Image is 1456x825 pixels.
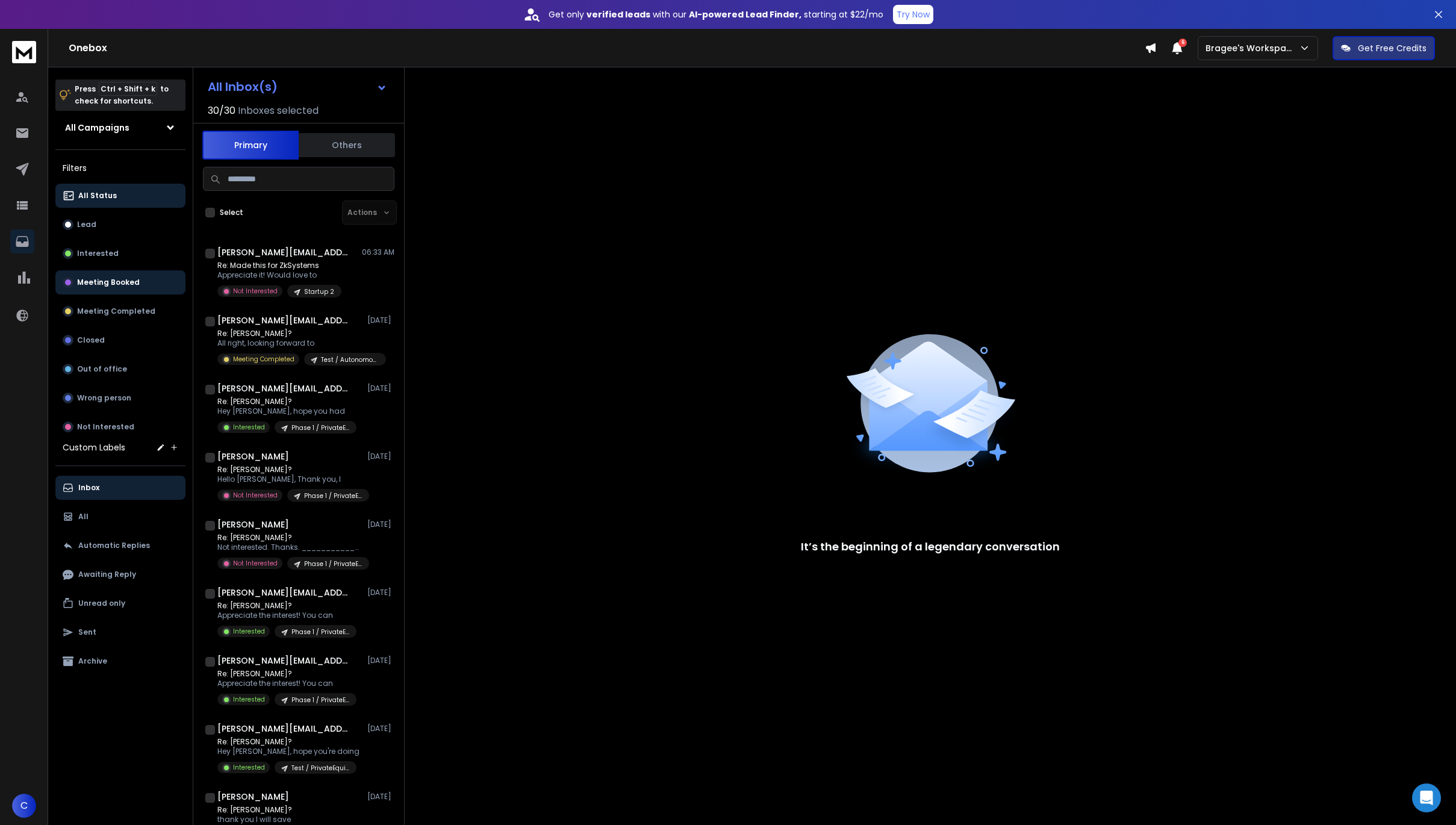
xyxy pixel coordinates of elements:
p: Appreciate the interest! You can [217,679,356,688]
span: Ctrl + Shift + k [99,82,157,96]
p: Meeting Completed [233,355,294,364]
p: Inbox [78,483,99,493]
img: logo [12,41,36,63]
strong: verified leads [586,8,650,20]
p: Phase 1 / PrivateEquity+ / 54 to 47 [291,627,349,637]
button: Automatic Replies [55,534,185,558]
p: Appreciate the interest! You can [217,611,356,620]
p: Closed [77,335,105,345]
p: Phase 1 / PrivateEquity+ / 54 to 47 [291,423,349,432]
h1: [PERSON_NAME][EMAIL_ADDRESS][DOMAIN_NAME] [217,382,350,394]
button: C [12,794,36,818]
h1: [PERSON_NAME][EMAIL_ADDRESS][DOMAIN_NAME] [217,587,350,599]
p: 06:33 AM [362,247,394,257]
p: Unread only [78,599,125,608]
button: Meeting Completed [55,299,185,323]
p: Re: [PERSON_NAME]? [217,805,362,815]
button: Not Interested [55,415,185,439]
p: [DATE] [367,384,394,393]
p: Get Free Credits [1358,42,1426,54]
div: Open Intercom Messenger [1412,783,1441,812]
h3: Custom Labels [63,441,125,453]
button: Sent [55,620,185,644]
h1: [PERSON_NAME][EMAIL_ADDRESS][DOMAIN_NAME] [217,655,350,667]
p: [DATE] [367,724,394,733]
p: [DATE] [367,656,394,665]
p: Phase 1 / PrivateEquity+ / 54 to 47 [304,559,362,568]
button: Out of office [55,357,185,381]
h1: All Inbox(s) [208,81,278,93]
button: Unread only [55,591,185,615]
label: Select [220,208,243,217]
button: Meeting Booked [55,270,185,294]
p: Interested [233,627,265,636]
p: All Status [78,191,117,201]
p: Test / PrivateEquity+ [291,764,349,773]
p: Sent [78,627,96,637]
p: Re: [PERSON_NAME]? [217,397,356,406]
button: Awaiting Reply [55,562,185,587]
button: Get Free Credits [1333,36,1435,60]
p: Archive [78,656,107,666]
p: Hey [PERSON_NAME], hope you had [217,406,356,416]
p: Re: [PERSON_NAME]? [217,465,362,475]
p: It’s the beginning of a legendary conversation [801,538,1060,555]
span: 6 [1178,39,1187,47]
p: Try Now [897,8,930,20]
button: Interested [55,241,185,266]
p: [DATE] [367,316,394,325]
p: Interested [77,249,119,258]
p: Appreciate it! Would love to [217,270,341,280]
p: Startup 2 [304,287,334,296]
h1: Onebox [69,41,1145,55]
p: Re: [PERSON_NAME]? [217,601,356,611]
h1: All Campaigns [65,122,129,134]
p: Press to check for shortcuts. [75,83,169,107]
button: All Inbox(s) [198,75,397,99]
p: Hello [PERSON_NAME], Thank you, I [217,475,362,484]
button: Inbox [55,476,185,500]
p: Re: [PERSON_NAME]? [217,669,356,679]
h1: [PERSON_NAME] [217,518,289,531]
button: Wrong person [55,386,185,410]
button: All Status [55,184,185,208]
p: [DATE] [367,452,394,461]
p: thank you I will save [217,815,362,824]
p: Interested [233,423,265,432]
p: All right, looking forward to [217,338,362,348]
h1: [PERSON_NAME] [217,450,289,462]
p: Meeting Booked [77,278,140,287]
p: Phase 1 / PrivateEquity+ / 54 to 47 [304,491,362,500]
p: Out of office [77,364,127,374]
p: Re: [PERSON_NAME]? [217,533,362,543]
h3: Filters [55,160,185,176]
p: Interested [233,763,265,772]
p: [DATE] [367,792,394,802]
p: Not interested. Thanks. ________________________________ From: [217,543,362,552]
h1: [PERSON_NAME][EMAIL_ADDRESS] [217,314,350,326]
h1: [PERSON_NAME][EMAIL_ADDRESS][PERSON_NAME][DOMAIN_NAME] [217,246,350,258]
p: Re: [PERSON_NAME]? [217,737,359,747]
button: Lead [55,213,185,237]
p: Lead [77,220,96,229]
h1: [PERSON_NAME][EMAIL_ADDRESS][DOMAIN_NAME] [217,723,350,735]
p: Wrong person [77,393,131,403]
p: [DATE] [367,520,394,529]
p: Get only with our starting at $22/mo [549,8,883,20]
h1: [PERSON_NAME] [217,791,289,803]
p: Not Interested [233,491,278,500]
p: Phase 1 / PrivateEquity+ / 54 to 47 [291,696,349,705]
p: Hey [PERSON_NAME], hope you're doing [217,747,359,756]
p: Re: [PERSON_NAME]? [217,329,362,338]
p: All [78,512,89,521]
p: Not Interested [233,287,278,296]
button: All [55,505,185,529]
p: Awaiting Reply [78,570,136,579]
button: Try Now [893,5,933,24]
p: [DATE] [367,588,394,597]
p: Bragee's Workspace [1206,42,1299,54]
button: Primary [202,131,299,160]
h3: Inboxes selected [238,104,319,118]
